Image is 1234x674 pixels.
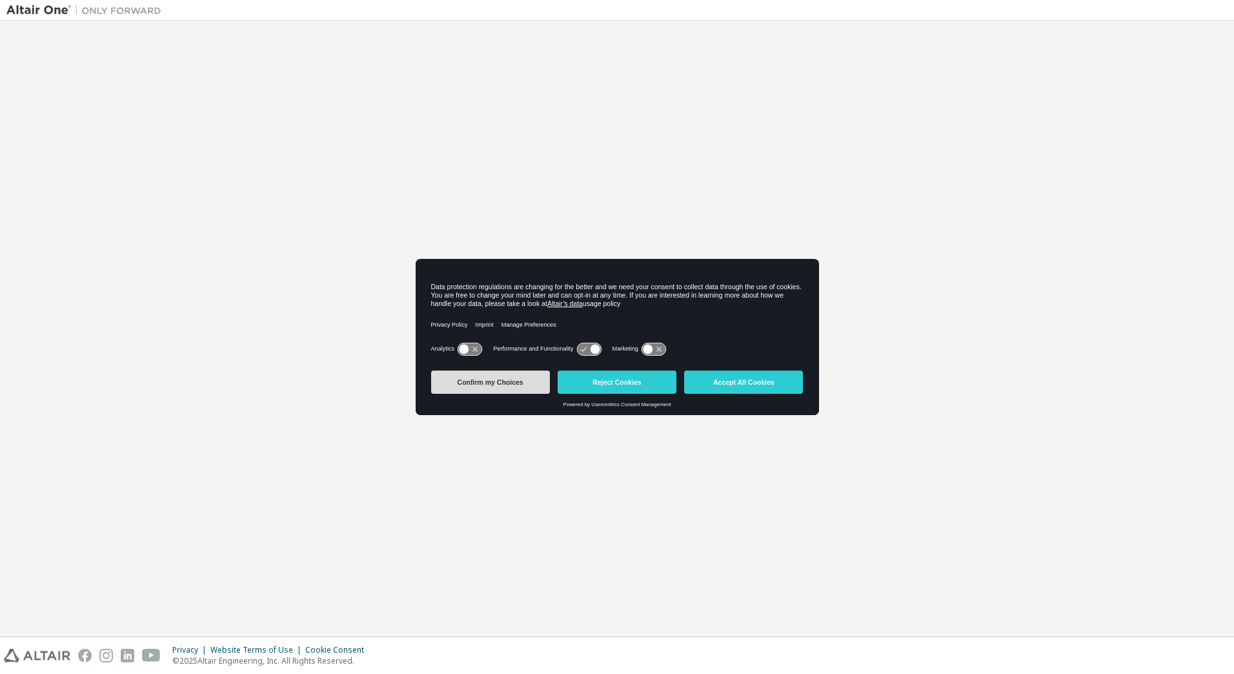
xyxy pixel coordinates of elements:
div: Privacy [172,645,210,655]
div: Website Terms of Use [210,645,305,655]
img: instagram.svg [99,649,113,662]
img: facebook.svg [78,649,92,662]
div: Cookie Consent [305,645,372,655]
img: Altair One [6,4,168,17]
img: linkedin.svg [121,649,134,662]
p: © 2025 Altair Engineering, Inc. All Rights Reserved. [172,655,372,666]
img: youtube.svg [142,649,161,662]
img: altair_logo.svg [4,649,70,662]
